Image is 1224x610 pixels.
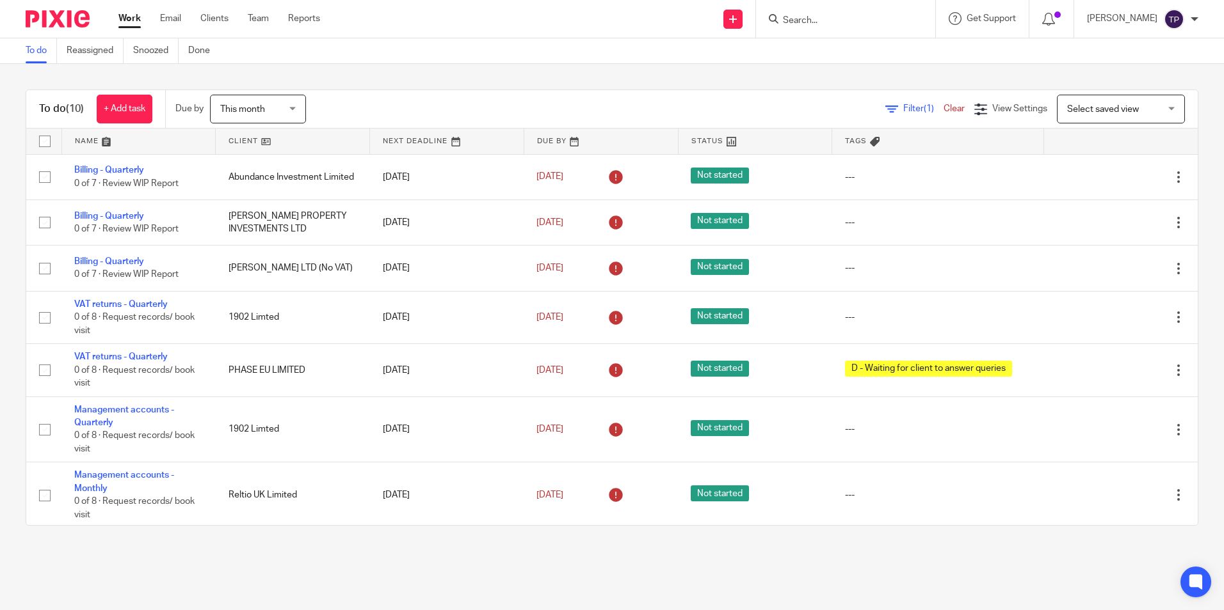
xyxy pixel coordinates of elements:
[160,12,181,25] a: Email
[370,246,524,291] td: [DATE]
[845,171,1031,184] div: ---
[536,173,563,182] span: [DATE]
[200,12,229,25] a: Clients
[924,104,934,113] span: (1)
[691,259,749,275] span: Not started
[845,423,1031,435] div: ---
[26,38,57,63] a: To do
[74,270,179,279] span: 0 of 7 · Review WIP Report
[845,216,1031,229] div: ---
[536,313,563,322] span: [DATE]
[370,199,524,245] td: [DATE]
[74,300,168,309] a: VAT returns - Quarterly
[370,462,524,528] td: [DATE]
[967,14,1016,23] span: Get Support
[288,12,320,25] a: Reports
[216,396,370,462] td: 1902 Limted
[74,405,174,427] a: Management accounts - Quarterly
[216,199,370,245] td: [PERSON_NAME] PROPERTY INVESTMENTS LTD
[133,38,179,63] a: Snoozed
[39,102,84,116] h1: To do
[691,361,749,377] span: Not started
[216,462,370,528] td: Reltio UK Limited
[216,246,370,291] td: [PERSON_NAME] LTD (No VAT)
[992,104,1047,113] span: View Settings
[691,420,749,436] span: Not started
[1067,105,1139,114] span: Select saved view
[536,218,563,227] span: [DATE]
[370,154,524,199] td: [DATE]
[74,471,174,492] a: Management accounts - Monthly
[74,432,195,454] span: 0 of 8 · Request records/ book visit
[944,104,965,113] a: Clear
[1164,9,1184,29] img: svg%3E
[220,105,265,114] span: This month
[845,489,1031,501] div: ---
[845,262,1031,274] div: ---
[74,352,168,361] a: VAT returns - Quarterly
[74,497,195,519] span: 0 of 8 · Request records/ book visit
[845,361,1012,377] span: D - Waiting for client to answer queries
[536,366,563,375] span: [DATE]
[536,490,563,499] span: [DATE]
[248,12,269,25] a: Team
[216,344,370,396] td: PHASE EU LIMITED
[536,425,563,434] span: [DATE]
[26,10,90,27] img: Pixie
[74,224,179,233] span: 0 of 7 · Review WIP Report
[370,396,524,462] td: [DATE]
[691,213,749,229] span: Not started
[74,366,195,388] span: 0 of 8 · Request records/ book visit
[118,12,141,25] a: Work
[74,212,144,221] a: Billing - Quarterly
[691,485,749,501] span: Not started
[782,15,897,27] input: Search
[67,38,124,63] a: Reassigned
[175,102,204,115] p: Due by
[1087,12,1157,25] p: [PERSON_NAME]
[536,263,563,272] span: [DATE]
[216,291,370,343] td: 1902 Limted
[903,104,944,113] span: Filter
[370,291,524,343] td: [DATE]
[74,166,144,175] a: Billing - Quarterly
[845,137,867,145] span: Tags
[691,168,749,184] span: Not started
[845,311,1031,324] div: ---
[370,344,524,396] td: [DATE]
[691,308,749,324] span: Not started
[74,313,195,335] span: 0 of 8 · Request records/ book visit
[216,154,370,199] td: Abundance Investment Limited
[66,104,84,114] span: (10)
[97,95,152,123] a: + Add task
[74,179,179,188] span: 0 of 7 · Review WIP Report
[188,38,220,63] a: Done
[74,257,144,266] a: Billing - Quarterly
